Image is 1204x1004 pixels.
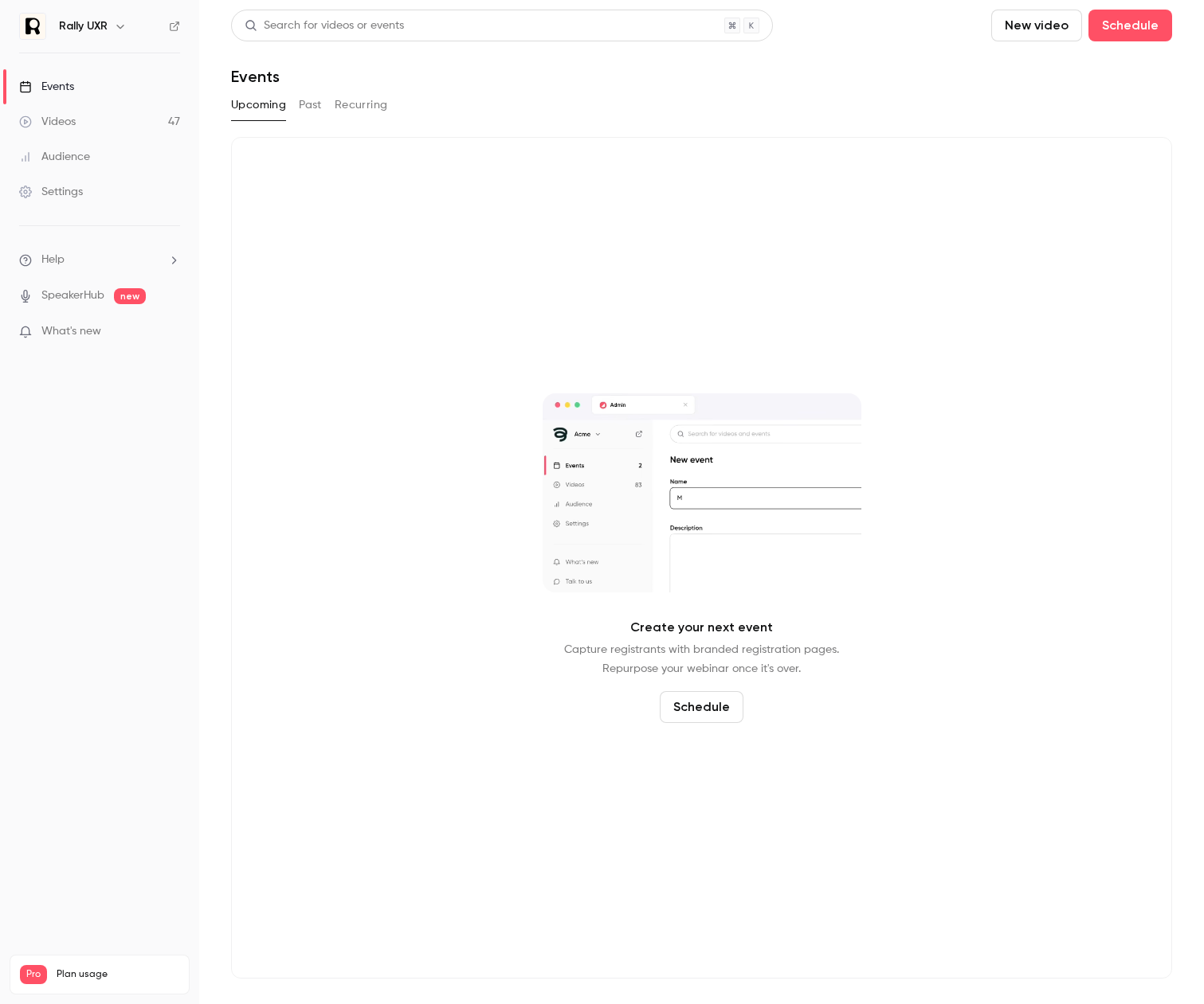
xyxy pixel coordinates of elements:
button: Past [299,92,322,118]
a: SpeakerHub [41,287,104,304]
span: Help [41,252,65,268]
span: Plan usage [57,968,179,981]
h6: Rally UXR [59,18,108,34]
h1: Events [231,67,280,86]
span: What's new [41,323,101,340]
p: Create your next event [630,618,773,637]
span: new [114,288,146,304]
span: Pro [20,965,47,984]
p: Capture registrants with branded registration pages. Repurpose your webinar once it's over. [564,640,839,678]
div: Videos [19,114,76,130]
div: Events [19,79,74,95]
div: Search for videos or events [245,18,404,34]
div: Settings [19,184,83,200]
button: Schedule [1088,10,1172,41]
div: Audience [19,149,90,165]
button: Upcoming [231,92,286,118]
button: Recurring [335,92,388,118]
iframe: Noticeable Trigger [161,325,180,339]
li: help-dropdown-opener [19,252,180,268]
button: New video [991,10,1082,41]
img: Rally UXR [20,14,45,39]
button: Schedule [660,691,743,723]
